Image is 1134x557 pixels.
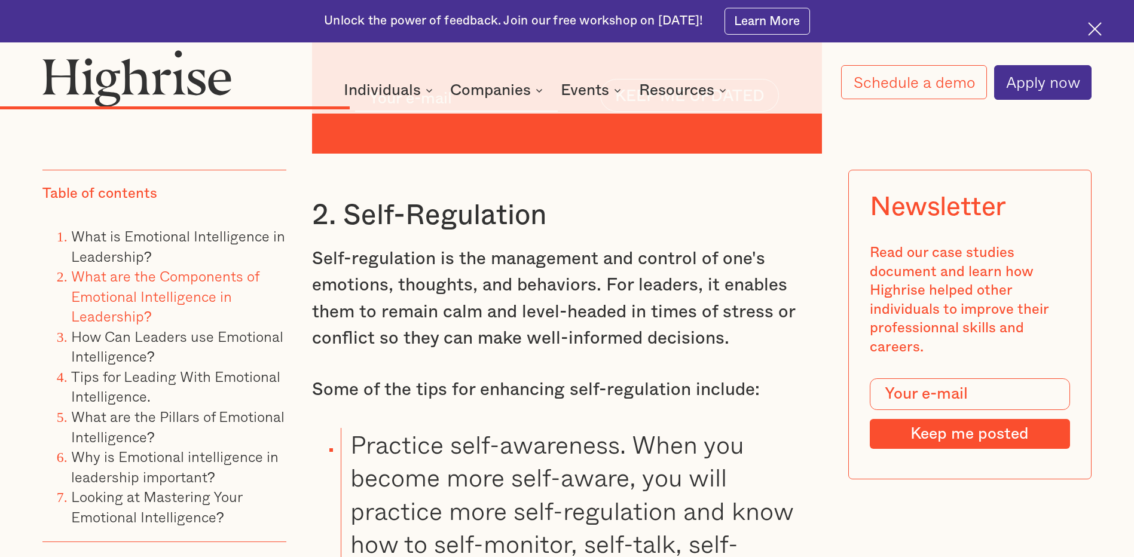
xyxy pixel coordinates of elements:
[312,377,821,403] p: Some of the tips for enhancing self-regulation include:
[312,198,821,233] h3: 2. Self-Regulation
[1088,22,1102,36] img: Cross icon
[71,405,285,448] a: What are the Pillars of Emotional Intelligence?
[450,83,531,97] div: Companies
[71,445,279,488] a: Why is Emotional intelligence in leadership important?
[870,192,1006,223] div: Newsletter
[71,225,285,267] a: What is Emotional Intelligence in Leadership?
[71,325,283,368] a: How Can Leaders use Emotional Intelligence?
[561,83,609,97] div: Events
[870,378,1069,449] form: Modal Form
[42,185,157,204] div: Table of contents
[71,485,242,528] a: Looking at Mastering Your Emotional Intelligence?
[42,50,232,107] img: Highrise logo
[561,83,625,97] div: Events
[639,83,730,97] div: Resources
[870,244,1069,357] div: Read our case studies document and learn how Highrise helped other individuals to improve their p...
[71,265,259,327] a: What are the Components of Emotional Intelligence in Leadership?
[841,65,986,99] a: Schedule a demo
[344,83,421,97] div: Individuals
[639,83,714,97] div: Resources
[344,83,436,97] div: Individuals
[725,8,810,35] a: Learn More
[324,13,703,29] div: Unlock the power of feedback. Join our free workshop on [DATE]!
[450,83,546,97] div: Companies
[312,246,821,352] p: Self-regulation is the management and control of one's emotions, thoughts, and behaviors. For lea...
[71,365,280,408] a: Tips for Leading With Emotional Intelligence.
[994,65,1092,100] a: Apply now
[870,419,1069,449] input: Keep me posted
[870,378,1069,410] input: Your e-mail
